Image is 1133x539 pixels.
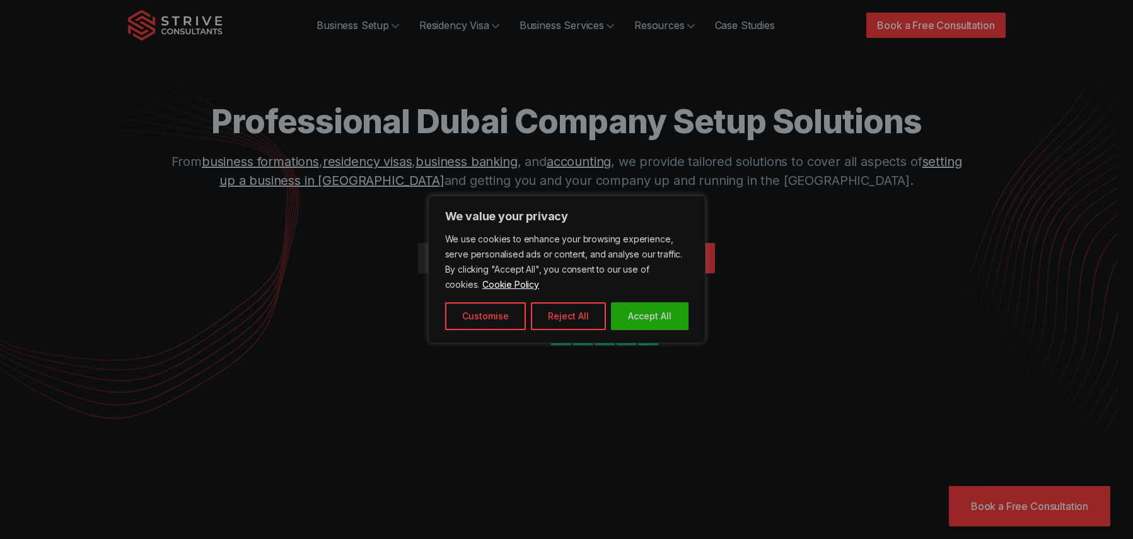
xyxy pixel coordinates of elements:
[445,209,689,224] p: We value your privacy
[428,196,706,343] div: We value your privacy
[531,302,606,330] button: Reject All
[611,302,689,330] button: Accept All
[445,232,689,292] p: We use cookies to enhance your browsing experience, serve personalised ads or content, and analys...
[445,302,526,330] button: Customise
[482,278,540,290] a: Cookie Policy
